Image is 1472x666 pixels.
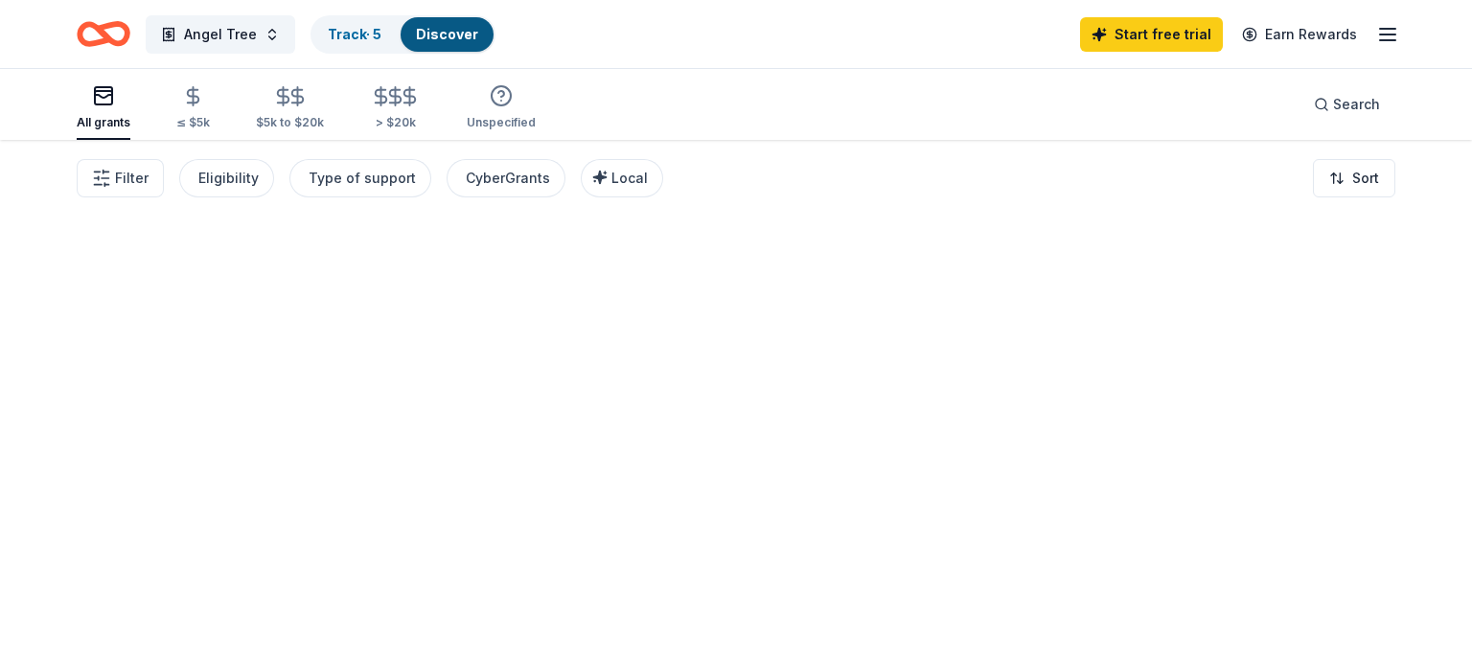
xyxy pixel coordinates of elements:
[310,15,495,54] button: Track· 5Discover
[328,26,381,42] a: Track· 5
[1352,167,1379,190] span: Sort
[1333,93,1380,116] span: Search
[256,115,324,130] div: $5k to $20k
[467,115,536,130] div: Unspecified
[467,77,536,140] button: Unspecified
[77,159,164,197] button: Filter
[289,159,431,197] button: Type of support
[146,15,295,54] button: Angel Tree
[581,159,663,197] button: Local
[179,159,274,197] button: Eligibility
[466,167,550,190] div: CyberGrants
[176,78,210,140] button: ≤ $5k
[1299,85,1395,124] button: Search
[309,167,416,190] div: Type of support
[611,170,648,186] span: Local
[77,11,130,57] a: Home
[416,26,478,42] a: Discover
[184,23,257,46] span: Angel Tree
[1313,159,1395,197] button: Sort
[115,167,149,190] span: Filter
[77,115,130,130] div: All grants
[1230,17,1368,52] a: Earn Rewards
[1080,17,1223,52] a: Start free trial
[370,115,421,130] div: > $20k
[447,159,565,197] button: CyberGrants
[256,78,324,140] button: $5k to $20k
[198,167,259,190] div: Eligibility
[176,115,210,130] div: ≤ $5k
[370,78,421,140] button: > $20k
[77,77,130,140] button: All grants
